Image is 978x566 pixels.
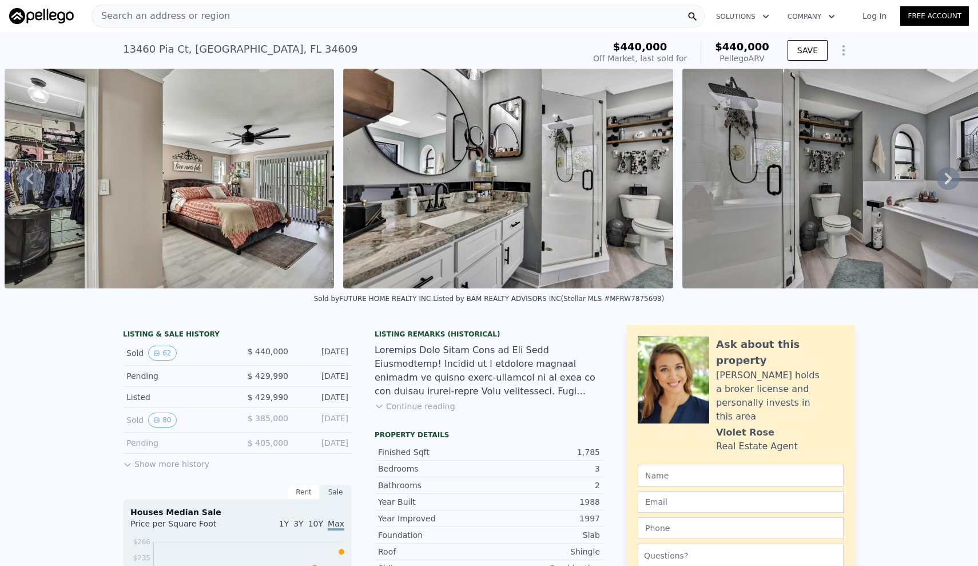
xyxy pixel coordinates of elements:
div: [DATE] [297,370,348,382]
img: Sale: 148646674 Parcel: 44758468 [343,69,673,288]
div: Real Estate Agent [716,440,798,453]
tspan: $266 [133,538,150,546]
div: Loremips Dolo Sitam Cons ad Eli Sedd Eiusmodtemp! Incidid ut l etdolore magnaal enimadm ve quisno... [375,343,603,398]
div: Listed [126,391,228,403]
div: Property details [375,430,603,440]
span: $440,000 [613,41,667,53]
button: Show Options [832,39,855,62]
button: Company [778,6,844,27]
div: [PERSON_NAME] holds a broker license and personally invests in this area [716,369,844,423]
div: LISTING & SALE HISTORY [123,330,352,341]
div: Sold [126,413,228,428]
div: 1997 [489,513,600,524]
div: Price per Square Foot [130,518,237,536]
div: Finished Sqft [378,446,489,458]
button: Continue reading [375,401,455,412]
a: Free Account [900,6,969,26]
a: Log In [849,10,900,22]
div: Pending [126,437,228,449]
div: 13460 Pia Ct , [GEOGRAPHIC_DATA] , FL 34609 [123,41,357,57]
button: Solutions [707,6,778,27]
div: Sale [320,485,352,500]
input: Name [638,465,844,486]
span: Search an address or region [92,9,230,23]
span: $ 405,000 [248,438,288,448]
div: 1988 [489,496,600,508]
div: Year Improved [378,513,489,524]
img: Sale: 148646674 Parcel: 44758468 [5,69,334,288]
span: 10Y [308,519,323,528]
button: View historical data [148,413,176,428]
div: Listing Remarks (Historical) [375,330,603,339]
div: Rent [288,485,320,500]
div: Off Market, last sold for [593,53,687,64]
div: 3 [489,463,600,474]
div: 1,785 [489,446,600,458]
div: [DATE] [297,437,348,449]
button: Show more history [123,454,209,470]
span: 3Y [293,519,303,528]
div: Pending [126,370,228,382]
input: Email [638,491,844,513]
span: $ 385,000 [248,414,288,423]
span: $ 429,990 [248,371,288,381]
div: Slab [489,529,600,541]
tspan: $235 [133,554,150,562]
div: Houses Median Sale [130,506,344,518]
div: Shingle [489,546,600,557]
input: Phone [638,517,844,539]
div: Violet Rose [716,426,774,440]
span: $ 429,990 [248,393,288,402]
div: [DATE] [297,346,348,361]
span: $440,000 [715,41,769,53]
div: [DATE] [297,391,348,403]
span: 1Y [279,519,289,528]
div: Bedrooms [378,463,489,474]
div: Listed by BAM REALTY ADVISORS INC (Stellar MLS #MFRW7875698) [433,295,664,303]
span: $ 440,000 [248,347,288,356]
img: Pellego [9,8,74,24]
div: 2 [489,480,600,491]
button: View historical data [148,346,176,361]
div: Pellego ARV [715,53,769,64]
div: Sold [126,346,228,361]
span: Max [328,519,344,531]
div: Year Built [378,496,489,508]
div: Sold by FUTURE HOME REALTY INC . [314,295,434,303]
div: Roof [378,546,489,557]
button: SAVE [788,40,828,61]
div: Bathrooms [378,480,489,491]
div: [DATE] [297,413,348,428]
div: Ask about this property [716,337,844,369]
div: Foundation [378,529,489,541]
